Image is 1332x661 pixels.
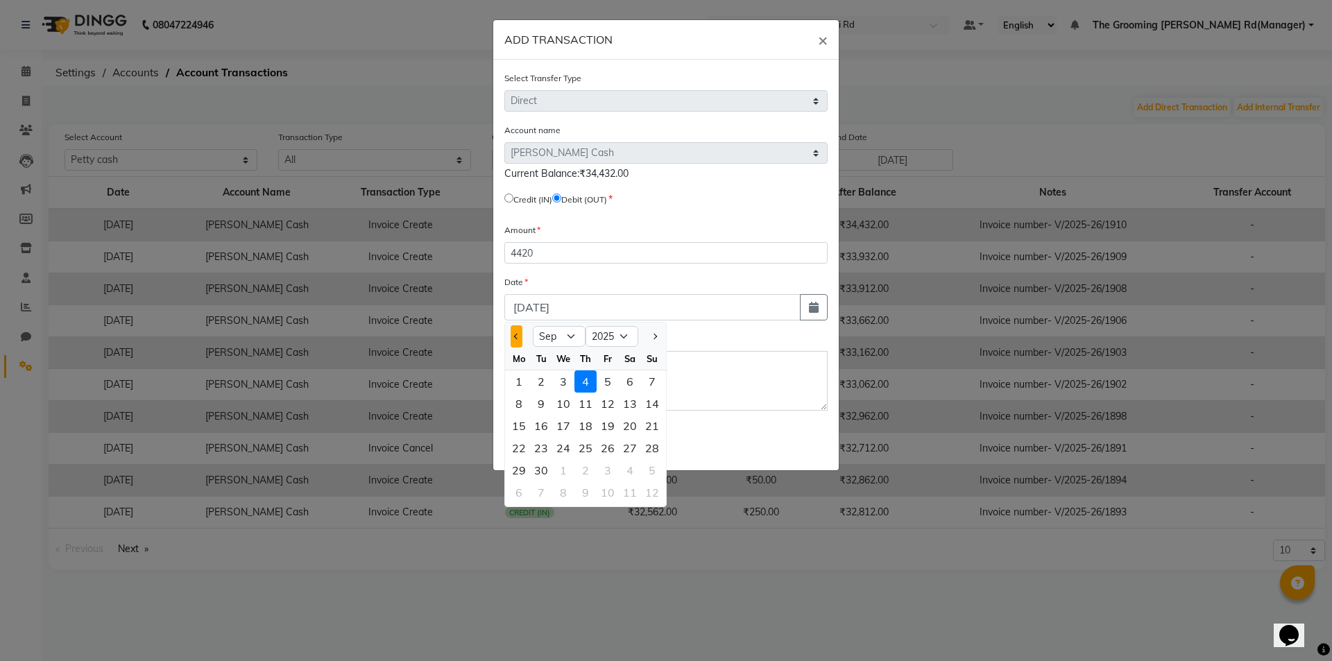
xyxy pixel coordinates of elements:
div: Sunday, September 14, 2025 [641,393,663,415]
div: We [552,347,574,370]
div: Saturday, September 13, 2025 [619,393,641,415]
div: Tuesday, September 2, 2025 [530,370,552,393]
div: 12 [641,481,663,504]
div: Monday, October 6, 2025 [508,481,530,504]
button: Previous month [511,325,522,347]
div: 2 [530,370,552,393]
select: Select year [586,326,638,347]
label: Amount [504,224,540,237]
div: 7 [530,481,552,504]
div: Thursday, September 25, 2025 [574,437,597,459]
div: 13 [619,393,641,415]
div: Sunday, October 5, 2025 [641,459,663,481]
button: Close [807,20,839,59]
div: Friday, September 12, 2025 [597,393,619,415]
div: 28 [641,437,663,459]
div: 29 [508,459,530,481]
div: Tuesday, September 30, 2025 [530,459,552,481]
div: 3 [597,459,619,481]
div: 6 [508,481,530,504]
div: Friday, October 3, 2025 [597,459,619,481]
div: Monday, September 15, 2025 [508,415,530,437]
div: Su [641,347,663,370]
div: Friday, October 10, 2025 [597,481,619,504]
div: Thursday, October 9, 2025 [574,481,597,504]
div: Wednesday, September 3, 2025 [552,370,574,393]
div: 22 [508,437,530,459]
div: Wednesday, October 1, 2025 [552,459,574,481]
h6: ADD TRANSACTION [504,31,613,48]
div: 27 [619,437,641,459]
div: Monday, September 29, 2025 [508,459,530,481]
div: Friday, September 19, 2025 [597,415,619,437]
label: Debit (OUT) [561,194,607,206]
div: 24 [552,437,574,459]
div: 21 [641,415,663,437]
div: Sunday, September 7, 2025 [641,370,663,393]
button: Next month [649,325,660,347]
div: 30 [530,459,552,481]
div: 16 [530,415,552,437]
div: 7 [641,370,663,393]
div: 14 [641,393,663,415]
div: Saturday, October 11, 2025 [619,481,641,504]
span: Current Balance:₹34,432.00 [504,167,629,180]
div: Mo [508,347,530,370]
div: Saturday, September 6, 2025 [619,370,641,393]
div: 9 [530,393,552,415]
div: Tuesday, September 23, 2025 [530,437,552,459]
div: Wednesday, September 24, 2025 [552,437,574,459]
label: Date [504,276,528,289]
div: Sunday, September 21, 2025 [641,415,663,437]
div: 3 [552,370,574,393]
div: 8 [508,393,530,415]
div: 15 [508,415,530,437]
div: Tuesday, September 9, 2025 [530,393,552,415]
span: × [818,29,828,50]
div: 17 [552,415,574,437]
div: 11 [574,393,597,415]
div: 6 [619,370,641,393]
div: Sunday, October 12, 2025 [641,481,663,504]
div: 20 [619,415,641,437]
div: Th [574,347,597,370]
div: Wednesday, September 10, 2025 [552,393,574,415]
div: 12 [597,393,619,415]
div: 26 [597,437,619,459]
div: Monday, September 1, 2025 [508,370,530,393]
label: Select Transfer Type [504,72,581,85]
div: Tuesday, October 7, 2025 [530,481,552,504]
div: 5 [597,370,619,393]
label: Account name [504,124,561,137]
div: 19 [597,415,619,437]
div: Friday, September 26, 2025 [597,437,619,459]
div: 2 [574,459,597,481]
div: 1 [552,459,574,481]
div: Thursday, October 2, 2025 [574,459,597,481]
select: Select month [533,326,586,347]
div: Tuesday, September 16, 2025 [530,415,552,437]
div: Wednesday, October 8, 2025 [552,481,574,504]
div: 25 [574,437,597,459]
div: Fr [597,347,619,370]
div: 4 [619,459,641,481]
div: Thursday, September 4, 2025 [574,370,597,393]
div: Sa [619,347,641,370]
div: 11 [619,481,641,504]
div: 5 [641,459,663,481]
div: Thursday, September 18, 2025 [574,415,597,437]
div: Wednesday, September 17, 2025 [552,415,574,437]
label: Credit (IN) [513,194,552,206]
div: 23 [530,437,552,459]
div: Sunday, September 28, 2025 [641,437,663,459]
div: Tu [530,347,552,370]
div: Saturday, September 20, 2025 [619,415,641,437]
div: 9 [574,481,597,504]
div: Saturday, October 4, 2025 [619,459,641,481]
iframe: chat widget [1274,606,1318,647]
div: Monday, September 22, 2025 [508,437,530,459]
div: Monday, September 8, 2025 [508,393,530,415]
div: 8 [552,481,574,504]
div: 1 [508,370,530,393]
div: 4 [574,370,597,393]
